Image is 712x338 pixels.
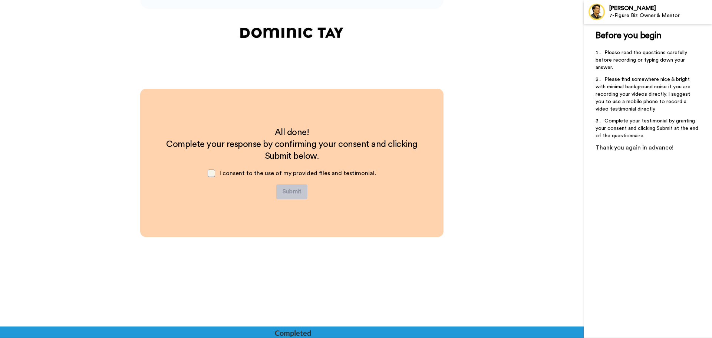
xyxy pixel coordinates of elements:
[588,3,606,21] img: Profile Image
[220,170,376,176] span: I consent to the use of my provided files and testimonial.
[596,118,700,138] span: Complete your testimonial by granting your consent and clicking Submit at the end of the question...
[276,184,307,199] button: Submit
[275,128,309,137] span: All done!
[596,50,689,70] span: Please read the questions carefully before recording or typing down your answer.
[609,5,712,12] div: [PERSON_NAME]
[596,145,673,151] span: Thank you again in advance!
[596,31,661,40] span: Before you begin
[275,328,310,338] div: Completed
[596,77,692,112] span: Please find somewhere nice & bright with minimal background noise if you are recording your video...
[609,13,712,19] div: 7-Figure Biz Owner & Mentor
[166,140,419,161] span: Complete your response by confirming your consent and clicking Submit below.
